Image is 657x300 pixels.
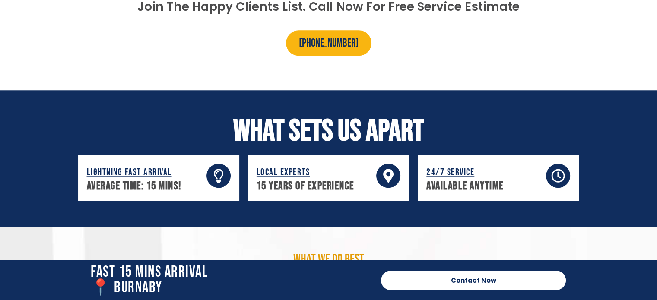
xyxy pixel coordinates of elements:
p: Average time: 15 Mins! [87,180,200,192]
h2: What Sets Us Apart [74,116,584,146]
p: what we do best [74,253,584,265]
span: [PHONE_NUMBER] [299,37,359,51]
a: [PHONE_NUMBER] [286,30,371,56]
h4: Join the happy clients list. call now for free Service estimate [74,1,584,13]
p: Available anytime [426,180,540,192]
a: Contact Now [381,271,566,290]
span: Contact Now [451,277,496,284]
h2: Fast 15 Mins Arrival 📍 burnaby [91,265,372,296]
p: 15 Years of Experience [257,180,370,192]
span: Lightning fast arrival [87,167,172,178]
span: Local Experts [257,167,310,178]
span: 24/7 Service [426,167,474,178]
